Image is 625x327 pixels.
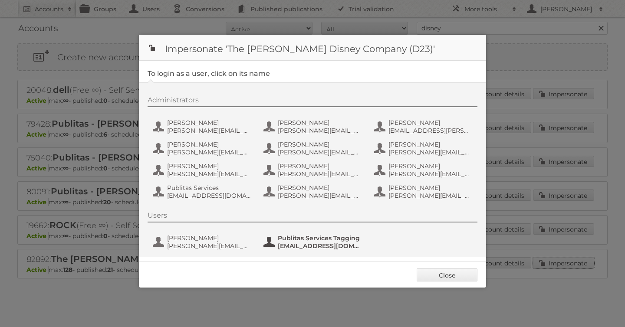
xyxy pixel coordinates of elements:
[167,234,251,242] span: [PERSON_NAME]
[148,96,477,107] div: Administrators
[167,148,251,156] span: [PERSON_NAME][EMAIL_ADDRESS][PERSON_NAME][DOMAIN_NAME]
[388,192,473,199] span: [PERSON_NAME][EMAIL_ADDRESS][PERSON_NAME][DOMAIN_NAME]
[278,148,362,156] span: [PERSON_NAME][EMAIL_ADDRESS][PERSON_NAME][DOMAIN_NAME]
[388,184,473,192] span: [PERSON_NAME]
[373,183,475,200] button: [PERSON_NAME] [PERSON_NAME][EMAIL_ADDRESS][PERSON_NAME][DOMAIN_NAME]
[167,170,251,178] span: [PERSON_NAME][EMAIL_ADDRESS][PERSON_NAME][DOMAIN_NAME]
[167,192,251,199] span: [EMAIL_ADDRESS][DOMAIN_NAME]
[278,127,362,134] span: [PERSON_NAME][EMAIL_ADDRESS][DOMAIN_NAME]
[417,268,477,281] a: Close
[167,162,251,170] span: [PERSON_NAME]
[152,118,254,135] button: [PERSON_NAME] [PERSON_NAME][EMAIL_ADDRESS][PERSON_NAME][DOMAIN_NAME]
[167,184,251,192] span: Publitas Services
[152,161,254,179] button: [PERSON_NAME] [PERSON_NAME][EMAIL_ADDRESS][PERSON_NAME][DOMAIN_NAME]
[278,170,362,178] span: [PERSON_NAME][EMAIL_ADDRESS][PERSON_NAME][DOMAIN_NAME]
[263,140,365,157] button: [PERSON_NAME] [PERSON_NAME][EMAIL_ADDRESS][PERSON_NAME][DOMAIN_NAME]
[152,183,254,200] button: Publitas Services [EMAIL_ADDRESS][DOMAIN_NAME]
[278,234,362,242] span: Publitas Services Tagging
[278,184,362,192] span: [PERSON_NAME]
[167,127,251,134] span: [PERSON_NAME][EMAIL_ADDRESS][PERSON_NAME][DOMAIN_NAME]
[139,35,486,61] h1: Impersonate 'The [PERSON_NAME] Disney Company (D23)'
[263,233,365,251] button: Publitas Services Tagging [EMAIL_ADDRESS][DOMAIN_NAME]
[278,192,362,199] span: [PERSON_NAME][EMAIL_ADDRESS][PERSON_NAME][DOMAIN_NAME]
[373,161,475,179] button: [PERSON_NAME] [PERSON_NAME][EMAIL_ADDRESS][PERSON_NAME][DOMAIN_NAME]
[373,140,475,157] button: [PERSON_NAME] [PERSON_NAME][EMAIL_ADDRESS][DOMAIN_NAME]
[388,127,473,134] span: [EMAIL_ADDRESS][PERSON_NAME][DOMAIN_NAME]
[167,242,251,250] span: [PERSON_NAME][EMAIL_ADDRESS][PERSON_NAME][DOMAIN_NAME]
[373,118,475,135] button: [PERSON_NAME] [EMAIL_ADDRESS][PERSON_NAME][DOMAIN_NAME]
[388,148,473,156] span: [PERSON_NAME][EMAIL_ADDRESS][DOMAIN_NAME]
[388,162,473,170] span: [PERSON_NAME]
[167,141,251,148] span: [PERSON_NAME]
[278,119,362,127] span: [PERSON_NAME]
[263,118,365,135] button: [PERSON_NAME] [PERSON_NAME][EMAIL_ADDRESS][DOMAIN_NAME]
[152,233,254,251] button: [PERSON_NAME] [PERSON_NAME][EMAIL_ADDRESS][PERSON_NAME][DOMAIN_NAME]
[278,242,362,250] span: [EMAIL_ADDRESS][DOMAIN_NAME]
[152,140,254,157] button: [PERSON_NAME] [PERSON_NAME][EMAIL_ADDRESS][PERSON_NAME][DOMAIN_NAME]
[388,119,473,127] span: [PERSON_NAME]
[148,211,477,222] div: Users
[278,162,362,170] span: [PERSON_NAME]
[278,141,362,148] span: [PERSON_NAME]
[388,141,473,148] span: [PERSON_NAME]
[148,69,270,78] legend: To login as a user, click on its name
[263,161,365,179] button: [PERSON_NAME] [PERSON_NAME][EMAIL_ADDRESS][PERSON_NAME][DOMAIN_NAME]
[167,119,251,127] span: [PERSON_NAME]
[263,183,365,200] button: [PERSON_NAME] [PERSON_NAME][EMAIL_ADDRESS][PERSON_NAME][DOMAIN_NAME]
[388,170,473,178] span: [PERSON_NAME][EMAIL_ADDRESS][PERSON_NAME][DOMAIN_NAME]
